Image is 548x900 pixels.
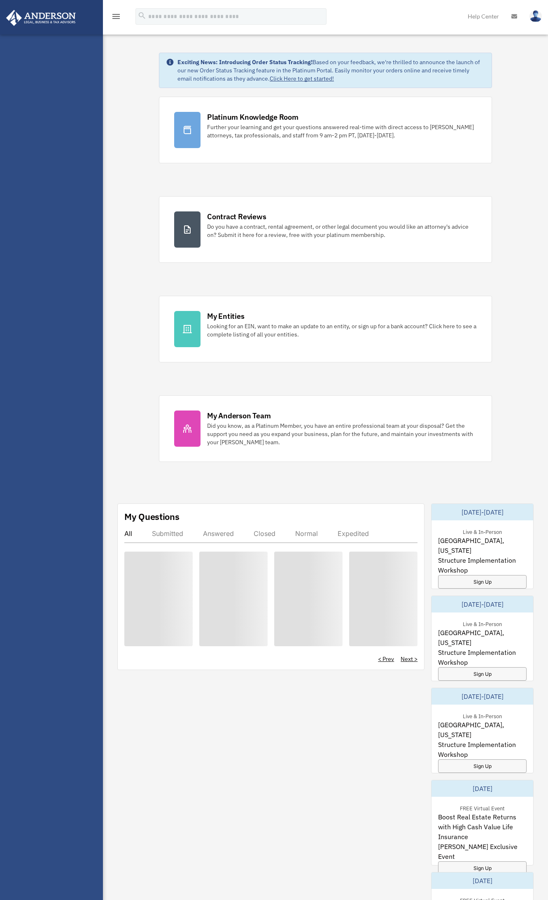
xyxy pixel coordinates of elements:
img: Anderson Advisors Platinum Portal [4,10,78,26]
span: Structure Implementation Workshop [438,555,527,575]
div: Answered [203,529,234,538]
div: My Questions [124,510,180,523]
a: My Anderson Team Did you know, as a Platinum Member, you have an entire professional team at your... [159,395,492,462]
a: Sign Up [438,667,527,681]
a: Contract Reviews Do you have a contract, rental agreement, or other legal document you would like... [159,196,492,263]
div: Platinum Knowledge Room [207,112,298,122]
span: [PERSON_NAME] Exclusive Event [438,842,527,861]
div: Live & In-Person [456,619,508,628]
a: Platinum Knowledge Room Further your learning and get your questions answered real-time with dire... [159,97,492,163]
div: Live & In-Person [456,711,508,720]
div: [DATE]-[DATE] [431,688,533,705]
div: [DATE]-[DATE] [431,596,533,612]
div: [DATE]-[DATE] [431,504,533,520]
span: Boost Real Estate Returns with High Cash Value Life Insurance [438,812,527,842]
div: Based on your feedback, we're thrilled to announce the launch of our new Order Status Tracking fe... [177,58,485,83]
div: Did you know, as a Platinum Member, you have an entire professional team at your disposal? Get th... [207,422,477,446]
span: [GEOGRAPHIC_DATA], [US_STATE] [438,628,527,647]
a: Sign Up [438,575,527,589]
span: [GEOGRAPHIC_DATA], [US_STATE] [438,720,527,740]
div: My Entities [207,311,244,321]
div: My Anderson Team [207,411,271,421]
a: Sign Up [438,759,527,773]
div: Live & In-Person [456,527,508,536]
div: FREE Virtual Event [453,803,511,812]
div: All [124,529,132,538]
span: Structure Implementation Workshop [438,740,527,759]
div: Closed [254,529,275,538]
a: My Entities Looking for an EIN, want to make an update to an entity, or sign up for a bank accoun... [159,296,492,362]
img: User Pic [529,10,542,22]
strong: Exciting News: Introducing Order Status Tracking! [177,58,312,66]
i: menu [111,12,121,21]
a: Click Here to get started! [270,75,334,82]
a: < Prev [378,655,394,663]
span: [GEOGRAPHIC_DATA], [US_STATE] [438,536,527,555]
div: Looking for an EIN, want to make an update to an entity, or sign up for a bank account? Click her... [207,322,477,339]
div: Expedited [338,529,369,538]
i: search [138,11,147,20]
div: [DATE] [431,872,533,889]
div: Contract Reviews [207,211,266,222]
div: Submitted [152,529,183,538]
a: Sign Up [438,861,527,875]
div: Do you have a contract, rental agreement, or other legal document you would like an attorney's ad... [207,223,477,239]
div: Further your learning and get your questions answered real-time with direct access to [PERSON_NAM... [207,123,477,139]
span: Structure Implementation Workshop [438,647,527,667]
a: menu [111,14,121,21]
div: [DATE] [431,780,533,797]
div: Normal [295,529,318,538]
a: Next > [401,655,417,663]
